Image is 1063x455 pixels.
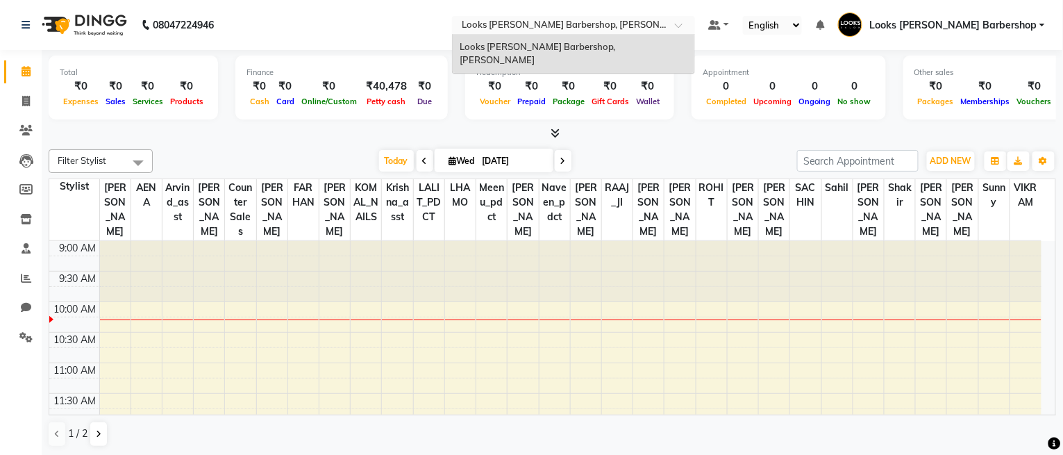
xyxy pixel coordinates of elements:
span: ADD NEW [930,156,971,166]
span: Naveen_pdct [539,179,570,226]
span: [PERSON_NAME] [728,179,758,240]
span: Due [414,97,435,106]
span: Services [129,97,167,106]
span: Counter Sales [225,179,256,240]
span: Today [379,150,414,172]
div: ₹0 [476,78,514,94]
b: 08047224946 [153,6,214,44]
span: ROHIT [696,179,727,211]
span: LALIT_PDCT [414,179,444,226]
span: [PERSON_NAME] [194,179,224,240]
span: Ongoing [795,97,835,106]
span: Wallet [633,97,663,106]
div: ₹0 [588,78,633,94]
div: ₹0 [914,78,957,94]
span: [PERSON_NAME] [508,179,538,240]
span: [PERSON_NAME] [257,179,287,240]
div: Stylist [49,179,99,194]
div: 0 [835,78,875,94]
span: [PERSON_NAME] [633,179,664,240]
div: ₹0 [549,78,588,94]
span: Card [273,97,298,106]
span: Prepaid [514,97,549,106]
img: Looks Karol Bagh Barbershop [838,13,862,37]
span: Sunny [979,179,1010,211]
span: Petty cash [364,97,410,106]
span: [PERSON_NAME] [853,179,884,240]
span: No show [835,97,875,106]
div: 10:00 AM [51,302,99,317]
span: Packages [914,97,957,106]
div: ₹0 [514,78,549,94]
span: Completed [703,97,750,106]
div: 11:00 AM [51,363,99,378]
span: Expenses [60,97,102,106]
div: ₹0 [129,78,167,94]
input: Search Appointment [797,150,919,172]
div: 0 [795,78,835,94]
span: SACHIN [790,179,821,211]
div: 10:30 AM [51,333,99,347]
span: Cash [246,97,273,106]
span: Meenu_pdct [476,179,507,226]
span: Online/Custom [298,97,360,106]
div: Total [60,67,207,78]
div: Appointment [703,67,875,78]
span: Krishna_asst [382,179,412,226]
span: AENA [131,179,162,211]
div: ₹0 [102,78,129,94]
span: Looks [PERSON_NAME] Barbershop, [PERSON_NAME] [460,41,618,66]
div: ₹0 [1014,78,1055,94]
div: 9:00 AM [57,241,99,256]
span: Shakir [885,179,915,211]
span: [PERSON_NAME] [571,179,601,240]
span: Wed [446,156,478,166]
span: Voucher [476,97,514,106]
span: VIKRAM [1010,179,1041,211]
div: 9:30 AM [57,272,99,286]
span: [PERSON_NAME] [759,179,789,240]
div: ₹0 [957,78,1014,94]
span: Sales [102,97,129,106]
span: [PERSON_NAME] [100,179,131,240]
div: ₹0 [60,78,102,94]
input: 2025-09-03 [478,151,548,172]
span: Filter Stylist [58,155,106,166]
span: LHAMO [445,179,476,211]
div: ₹40,478 [360,78,412,94]
span: RAAJ_JI [602,179,633,211]
ng-dropdown-panel: Options list [452,34,695,74]
span: Gift Cards [588,97,633,106]
span: FARHAN [288,179,319,211]
div: ₹0 [412,78,437,94]
span: Looks [PERSON_NAME] Barbershop [869,18,1037,33]
span: Memberships [957,97,1014,106]
span: 1 / 2 [68,427,87,441]
span: [PERSON_NAME] [916,179,946,240]
span: Package [549,97,588,106]
div: Finance [246,67,437,78]
button: ADD NEW [927,151,975,171]
span: [PERSON_NAME] [947,179,978,240]
span: Products [167,97,207,106]
span: KOMAL_NAILS [351,179,381,226]
span: sahil [822,179,853,197]
span: [PERSON_NAME] [319,179,350,240]
div: 0 [703,78,750,94]
span: [PERSON_NAME] [664,179,695,240]
div: 0 [750,78,795,94]
div: ₹0 [633,78,663,94]
img: logo [35,6,131,44]
div: ₹0 [167,78,207,94]
div: ₹0 [246,78,273,94]
span: Vouchers [1014,97,1055,106]
div: 11:30 AM [51,394,99,408]
span: Upcoming [750,97,795,106]
span: Arvind_asst [162,179,193,226]
div: ₹0 [273,78,298,94]
div: ₹0 [298,78,360,94]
